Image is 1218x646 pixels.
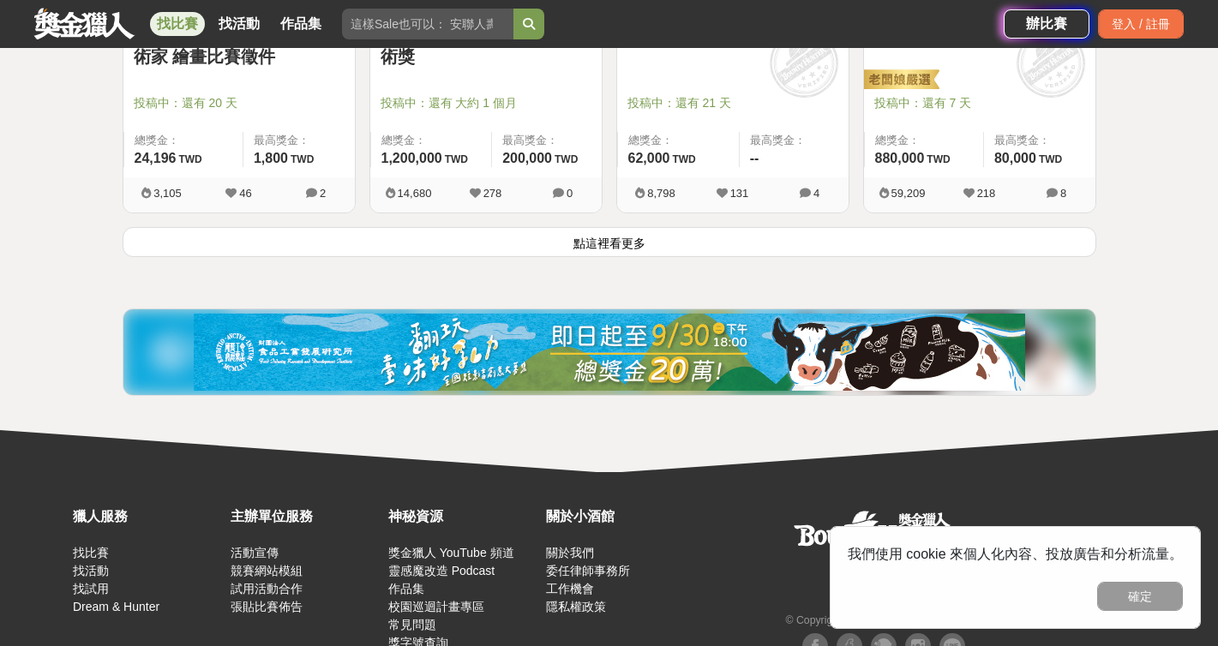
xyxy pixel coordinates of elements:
a: 隱私權政策 [546,600,606,613]
span: 24,196 [135,151,177,165]
span: 131 [730,187,749,200]
span: 278 [483,187,502,200]
a: 作品集 [273,12,328,36]
a: 獎金獵人 YouTube 頻道 [388,546,514,559]
span: -- [750,151,759,165]
span: 880,000 [875,151,925,165]
span: 我們使用 cookie 來個人化內容、投放廣告和分析流量。 [848,547,1183,561]
a: 找比賽 [150,12,205,36]
div: 獵人服務 [73,506,222,527]
a: 試用活動合作 [231,582,303,595]
span: 投稿中：還有 大約 1 個月 [381,94,591,112]
small: © Copyright 2025 . All Rights Reserved. [786,614,965,626]
span: 8,798 [647,187,675,200]
a: 找比賽 [73,546,109,559]
a: 工作機會 [546,582,594,595]
span: TWD [555,153,578,165]
span: TWD [445,153,468,165]
span: TWD [291,153,314,165]
div: 主辦單位服務 [231,506,380,527]
span: 3,105 [153,187,182,200]
span: 0 [567,187,573,200]
a: 競賽網站模組 [231,564,303,577]
a: 找活動 [212,12,267,36]
span: 總獎金： [381,132,482,149]
span: 最高獎金： [750,132,838,149]
img: 老闆娘嚴選 [861,69,939,93]
span: 最高獎金： [254,132,345,149]
a: 校園巡迴計畫專區 [388,600,484,613]
span: 投稿中：還有 21 天 [627,94,838,112]
span: TWD [1039,153,1062,165]
span: 4 [813,187,819,200]
span: 8 [1060,187,1066,200]
a: 委任律師事務所 [546,564,630,577]
a: 活動宣傳 [231,546,279,559]
a: 靈感魔改造 Podcast [388,564,495,577]
span: 200,000 [502,151,552,165]
a: 關於我們 [546,546,594,559]
span: 46 [239,187,251,200]
span: 59,209 [891,187,926,200]
span: 投稿中：還有 20 天 [134,94,345,112]
a: 找活動 [73,564,109,577]
button: 點這裡看更多 [123,227,1096,257]
span: TWD [672,153,695,165]
button: 確定 [1097,582,1183,611]
span: 最高獎金： [994,132,1085,149]
span: 218 [977,187,996,200]
span: 最高獎金： [502,132,591,149]
span: 2 [320,187,326,200]
span: TWD [178,153,201,165]
span: 投稿中：還有 7 天 [874,94,1085,112]
span: TWD [927,153,950,165]
span: 1,200,000 [381,151,442,165]
div: 登入 / 註冊 [1098,9,1184,39]
span: 80,000 [994,151,1036,165]
span: 1,800 [254,151,288,165]
span: 總獎金： [875,132,973,149]
a: 常見問題 [388,618,436,631]
span: 總獎金： [135,132,232,149]
span: 總獎金： [628,132,729,149]
div: 關於小酒館 [546,506,695,527]
span: 14,680 [398,187,432,200]
a: Dream & Hunter [73,600,159,613]
input: 這樣Sale也可以： 安聯人壽創意銷售法募集 [342,9,513,39]
span: 62,000 [628,151,670,165]
div: 神秘資源 [388,506,537,527]
a: 張貼比賽佈告 [231,600,303,613]
img: 11b6bcb1-164f-4f8f-8046-8740238e410a.jpg [194,314,1025,391]
a: 找試用 [73,582,109,595]
a: 辦比賽 [1004,9,1089,39]
a: 作品集 [388,582,424,595]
